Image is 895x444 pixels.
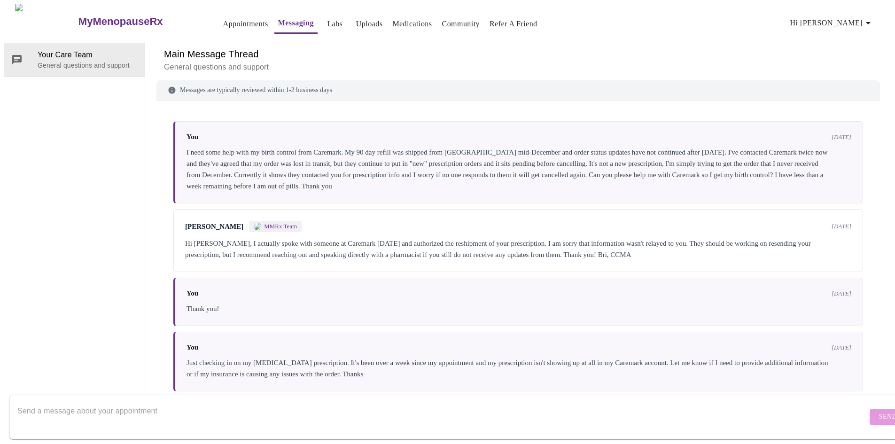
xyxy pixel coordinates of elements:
[352,15,387,33] button: Uploads
[274,14,318,34] button: Messaging
[327,17,342,31] a: Labs
[442,17,480,31] a: Community
[187,133,198,141] span: You
[187,289,198,297] span: You
[219,15,272,33] button: Appointments
[786,14,878,32] button: Hi [PERSON_NAME]
[438,15,484,33] button: Community
[320,15,350,33] button: Labs
[490,17,537,31] a: Refer a Friend
[164,62,872,73] p: General questions and support
[187,357,851,380] div: Just checking in on my [MEDICAL_DATA] prescription. It's been over a week since my appointment an...
[790,16,874,30] span: Hi [PERSON_NAME]
[832,290,851,297] span: [DATE]
[38,49,137,61] span: Your Care Team
[187,147,851,192] div: I need some help with my birth control from Caremark. My 90 day refill was shipped from [GEOGRAPH...
[278,16,314,30] a: Messaging
[254,223,261,230] img: MMRX
[17,402,867,432] textarea: Send a message about your appointment
[164,47,872,62] h6: Main Message Thread
[38,61,137,70] p: General questions and support
[185,223,243,231] span: [PERSON_NAME]
[264,223,297,230] span: MMRx Team
[486,15,541,33] button: Refer a Friend
[185,238,851,260] div: Hi [PERSON_NAME], I actually spoke with someone at Caremark [DATE] and authorized the reshipment ...
[389,15,436,33] button: Medications
[78,16,163,28] h3: MyMenopauseRx
[223,17,268,31] a: Appointments
[392,17,432,31] a: Medications
[187,303,851,314] div: Thank you!
[832,133,851,141] span: [DATE]
[187,343,198,351] span: You
[15,4,77,39] img: MyMenopauseRx Logo
[77,5,200,38] a: MyMenopauseRx
[832,223,851,230] span: [DATE]
[832,344,851,351] span: [DATE]
[4,43,145,77] div: Your Care TeamGeneral questions and support
[156,80,880,101] div: Messages are typically reviewed within 1-2 business days
[356,17,383,31] a: Uploads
